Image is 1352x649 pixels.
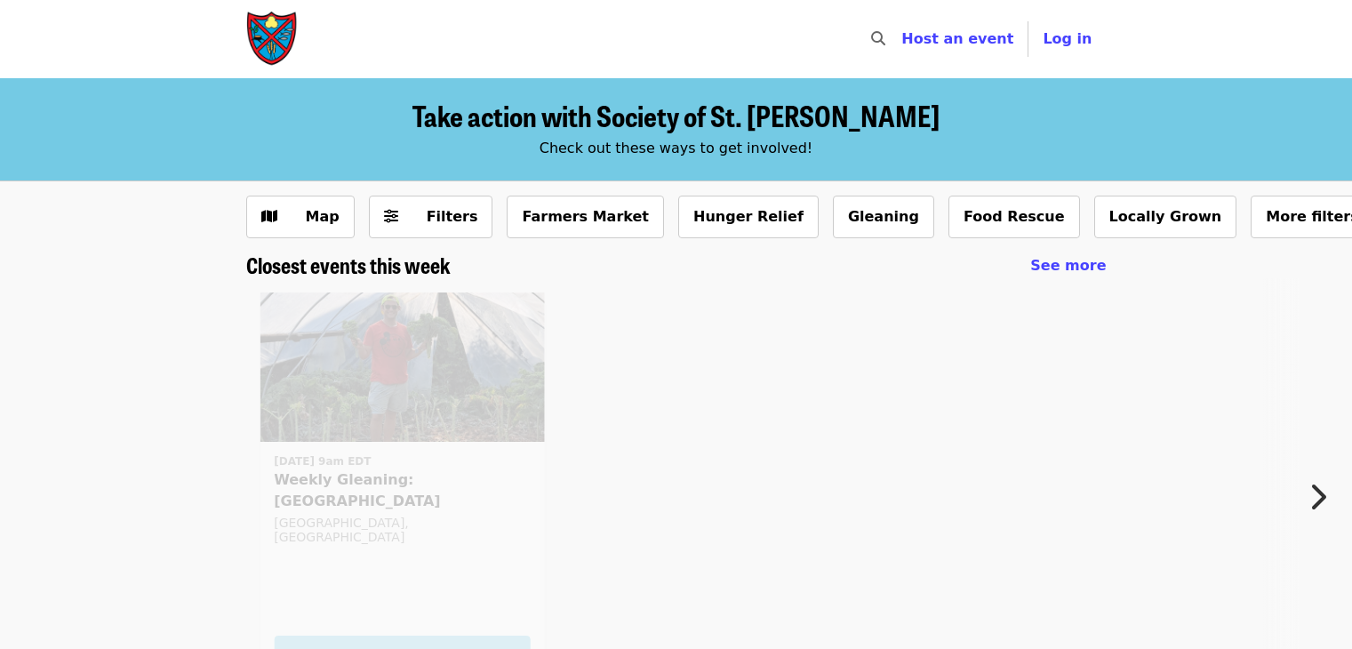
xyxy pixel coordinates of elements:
[678,196,819,238] button: Hunger Relief
[901,30,1013,47] a: Host an event
[232,252,1121,278] div: Closest events this week
[507,196,664,238] button: Farmers Market
[369,196,493,238] button: Filters (0 selected)
[1030,257,1106,274] span: See more
[384,208,398,225] i: sliders-h icon
[1028,21,1106,57] button: Log in
[274,516,530,546] div: [GEOGRAPHIC_DATA], [GEOGRAPHIC_DATA]
[1293,472,1352,522] button: Next item
[246,249,451,280] span: Closest events this week
[1308,480,1326,514] i: chevron-right icon
[1030,255,1106,276] a: See more
[896,18,910,60] input: Search
[261,208,277,225] i: map icon
[948,196,1080,238] button: Food Rescue
[871,30,885,47] i: search icon
[833,196,934,238] button: Gleaning
[306,208,340,225] span: Map
[246,11,300,68] img: Society of St. Andrew - Home
[274,453,371,469] time: [DATE] 9am EDT
[246,252,451,278] a: Closest events this week
[412,94,940,136] span: Take action with Society of St. [PERSON_NAME]
[274,469,530,512] span: Weekly Gleaning: [GEOGRAPHIC_DATA]
[427,208,478,225] span: Filters
[1094,196,1237,238] button: Locally Grown
[246,196,355,238] button: Show map view
[246,138,1107,159] div: Check out these ways to get involved!
[1043,30,1092,47] span: Log in
[260,292,544,442] img: Weekly Gleaning: Our Harvest - College Hill organized by Society of St. Andrew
